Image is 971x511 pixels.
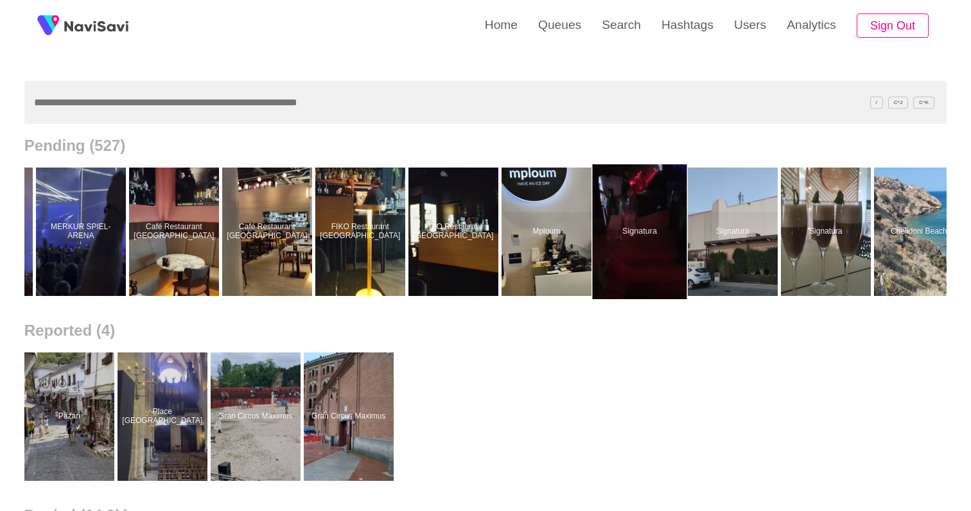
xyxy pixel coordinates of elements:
a: SignaturaSignatura [781,168,874,296]
a: Café Restaurant [GEOGRAPHIC_DATA]Café Restaurant Dauphine [222,168,315,296]
a: Gran Circus MaximusGran Circus Maximus [304,352,397,481]
a: MploumMploum [502,168,595,296]
h2: Reported (4) [24,322,947,340]
span: C^K [913,96,934,108]
img: fireSpot [32,10,64,42]
a: SignaturaSignatura [595,168,688,296]
a: FIKO Restaurant [GEOGRAPHIC_DATA]FIKO Restaurant Amsterdam [315,168,408,296]
img: fireSpot [64,19,128,32]
a: PazariPazari [24,352,118,481]
a: Café Restaurant [GEOGRAPHIC_DATA]Café Restaurant Dauphine [129,168,222,296]
span: C^J [888,96,909,108]
a: FIKO Restaurant [GEOGRAPHIC_DATA]FIKO Restaurant Amsterdam [408,168,502,296]
a: Gran Circus MaximusGran Circus Maximus [211,352,304,481]
a: MERKUR SPIEL-ARENAMERKUR SPIEL-ARENA [36,168,129,296]
button: Sign Out [857,13,929,39]
a: Chelidoni BeachChelidoni Beach [874,168,967,296]
span: / [870,96,883,108]
h2: Pending (527) [24,137,947,155]
a: SignaturaSignatura [688,168,781,296]
a: Place [GEOGRAPHIC_DATA]Place Basilique Saint Sernin [118,352,211,481]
